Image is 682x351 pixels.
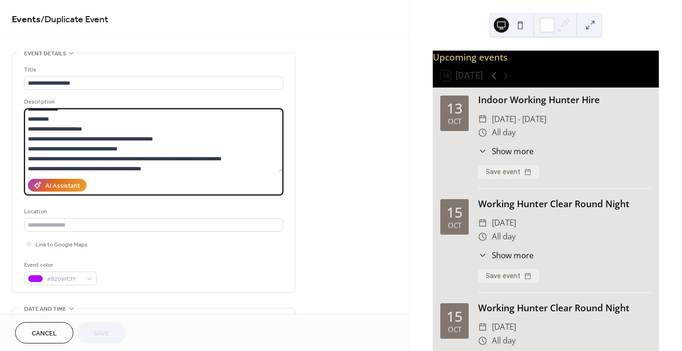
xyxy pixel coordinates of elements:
[15,322,73,343] button: Cancel
[478,93,651,107] div: Indoor Working Hunter Hire
[478,165,539,179] button: Save event
[492,320,516,334] span: [DATE]
[478,320,487,334] div: ​
[478,216,487,230] div: ​
[492,216,516,230] span: [DATE]
[492,113,546,126] span: [DATE] - [DATE]
[492,145,533,157] span: Show more
[32,329,57,339] span: Cancel
[478,126,487,140] div: ​
[446,309,463,324] div: 15
[446,205,463,219] div: 15
[478,334,487,348] div: ​
[45,181,80,191] div: AI Assistant
[492,126,516,140] span: All day
[28,179,87,192] button: AI Assistant
[478,301,651,315] div: Working Hunter Clear Round Night
[478,145,487,157] div: ​
[41,10,108,29] span: / Duplicate Event
[12,10,41,29] a: Events
[24,65,281,75] div: Title
[24,207,281,217] div: Location
[24,49,66,59] span: Event details
[448,326,462,333] div: Oct
[478,249,533,261] button: ​Show more
[47,274,82,284] span: #B209FCFF
[448,222,462,229] div: Oct
[478,230,487,244] div: ​
[446,101,463,115] div: 13
[478,145,533,157] button: ​Show more
[24,260,95,270] div: Event color
[478,197,651,211] div: Working Hunter Clear Round Night
[478,269,539,283] button: Save event
[478,113,487,126] div: ​
[433,51,659,64] div: Upcoming events
[492,230,516,244] span: All day
[478,249,487,261] div: ​
[492,249,533,261] span: Show more
[24,304,66,314] span: Date and time
[35,240,87,250] span: Link to Google Maps
[448,118,462,125] div: Oct
[24,97,281,107] div: Description
[492,334,516,348] span: All day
